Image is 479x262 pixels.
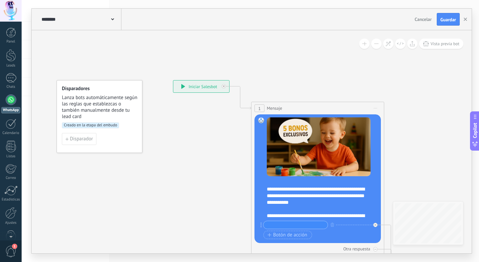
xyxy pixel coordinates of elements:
[258,106,260,111] span: 1
[267,117,371,176] img: 7330462c-6161-4135-afbe-625a0b105875
[263,231,312,239] button: Botón de acción
[62,122,119,128] span: Creado en la etapa del embudo
[440,17,456,22] span: Guardar
[173,80,229,92] div: Iniciar Salesbot
[437,13,460,26] button: Guardar
[12,244,17,249] span: 1
[1,154,21,159] div: Listas
[1,131,21,135] div: Calendario
[1,107,20,113] div: WhatsApp
[62,94,138,120] span: Lanza bots automáticamente según las reglas que establezcas o también manualmente desde tu lead card
[62,133,96,145] button: Disparador
[1,85,21,89] div: Chats
[1,40,21,44] div: Panel
[415,16,432,22] span: Cancelar
[267,232,307,238] span: Botón de acción
[1,197,21,202] div: Estadísticas
[412,14,434,24] button: Cancelar
[472,123,478,138] span: Copilot
[1,64,21,68] div: Leads
[267,105,282,111] span: Mensaje
[62,85,138,92] h4: Disparadores
[430,41,459,47] span: Vista previa bot
[419,39,463,49] button: Vista previa bot
[70,137,93,141] span: Disparador
[1,221,21,225] div: Ajustes
[1,176,21,180] div: Correo
[343,246,370,252] div: Otra respuesta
